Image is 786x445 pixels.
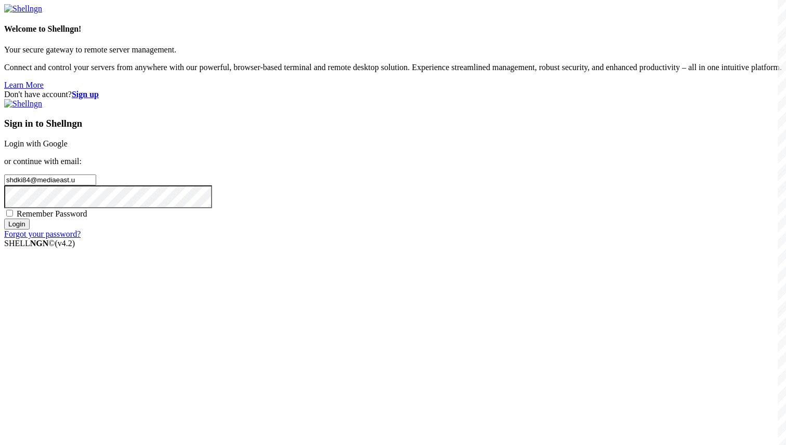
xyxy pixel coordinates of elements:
[4,139,68,148] a: Login with Google
[4,219,30,230] input: Login
[4,63,782,72] p: Connect and control your servers from anywhere with our powerful, browser-based terminal and remo...
[4,157,782,166] p: or continue with email:
[4,239,75,248] span: SHELL ©
[30,239,49,248] b: NGN
[4,230,81,238] a: Forgot your password?
[4,24,782,34] h4: Welcome to Shellngn!
[4,118,782,129] h3: Sign in to Shellngn
[55,239,75,248] span: 4.2.0
[4,90,782,99] div: Don't have account?
[4,45,782,55] p: Your secure gateway to remote server management.
[4,174,96,185] input: Email address
[4,99,42,109] img: Shellngn
[72,90,99,99] a: Sign up
[4,80,44,89] a: Learn More
[4,4,42,14] img: Shellngn
[17,209,87,218] span: Remember Password
[6,210,13,217] input: Remember Password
